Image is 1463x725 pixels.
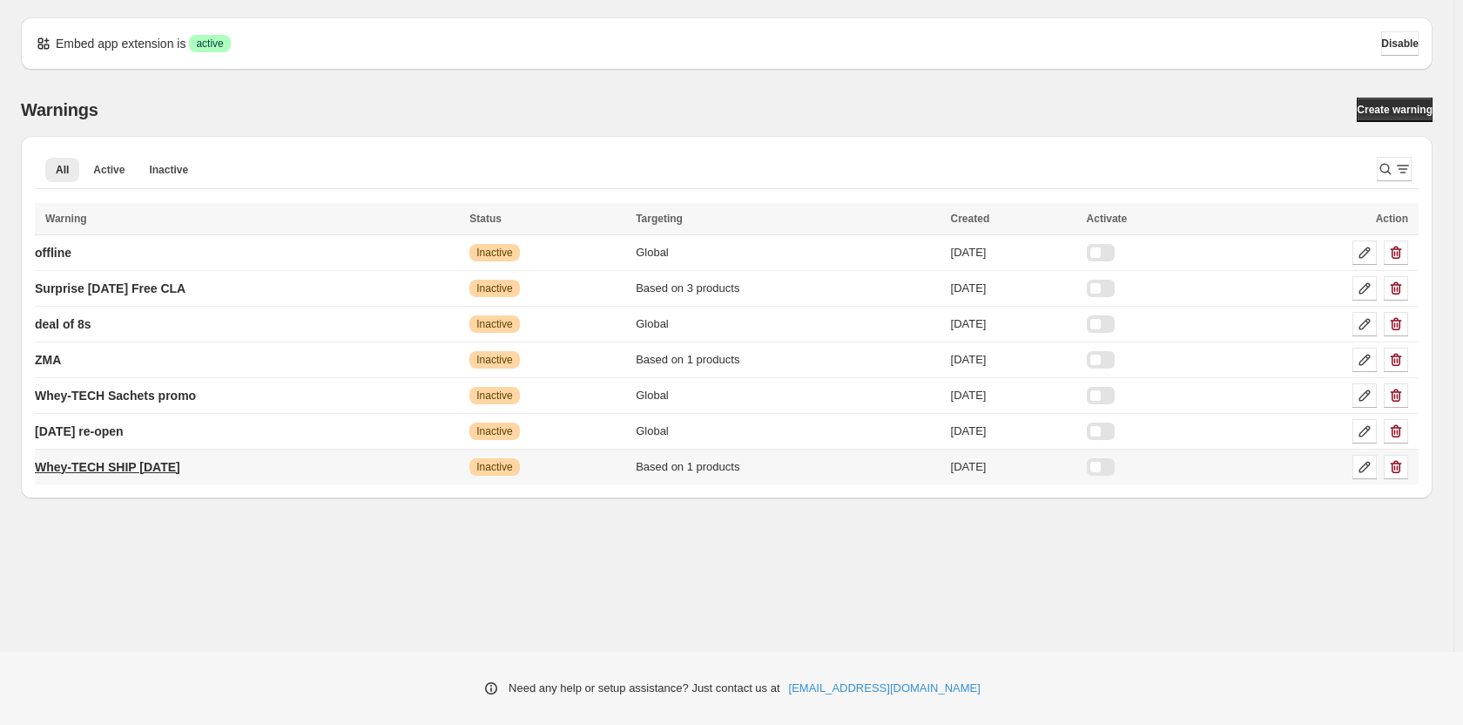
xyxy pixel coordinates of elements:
span: Inactive [476,281,512,295]
a: [EMAIL_ADDRESS][DOMAIN_NAME] [789,680,981,697]
a: Whey-TECH Sachets promo [35,382,196,410]
div: [DATE] [951,423,1076,440]
div: [DATE] [951,387,1076,404]
p: Embed app extension is [56,35,185,52]
div: Based on 1 products [636,458,940,476]
p: offline [35,244,71,261]
a: [DATE] re-open [35,417,124,445]
p: deal of 8s [35,315,91,333]
div: [DATE] [951,351,1076,369]
p: Whey-TECH SHIP [DATE] [35,458,180,476]
span: Inactive [476,246,512,260]
span: Created [951,213,990,225]
span: Active [93,163,125,177]
div: [DATE] [951,244,1076,261]
span: Inactive [476,460,512,474]
span: Inactive [476,317,512,331]
span: Inactive [476,389,512,403]
span: Activate [1087,213,1128,225]
span: Disable [1381,37,1419,51]
p: ZMA [35,351,61,369]
a: ZMA [35,346,61,374]
span: active [196,37,223,51]
button: Disable [1381,31,1419,56]
span: Inactive [149,163,188,177]
div: Global [636,244,940,261]
a: Surprise [DATE] Free CLA [35,274,185,302]
a: Create warning [1357,98,1433,122]
span: Warning [45,213,87,225]
div: Global [636,423,940,440]
span: Status [469,213,502,225]
span: All [56,163,69,177]
p: [DATE] re-open [35,423,124,440]
button: Search and filter results [1377,157,1412,181]
span: Inactive [476,424,512,438]
div: [DATE] [951,458,1076,476]
div: Based on 1 products [636,351,940,369]
a: deal of 8s [35,310,91,338]
div: Global [636,315,940,333]
div: [DATE] [951,280,1076,297]
div: Based on 3 products [636,280,940,297]
span: Inactive [476,353,512,367]
h2: Warnings [21,99,98,120]
a: offline [35,239,71,267]
div: [DATE] [951,315,1076,333]
span: Action [1376,213,1408,225]
a: Whey-TECH SHIP [DATE] [35,453,180,481]
span: Targeting [636,213,683,225]
span: Create warning [1357,103,1433,117]
p: Whey-TECH Sachets promo [35,387,196,404]
div: Global [636,387,940,404]
p: Surprise [DATE] Free CLA [35,280,185,297]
